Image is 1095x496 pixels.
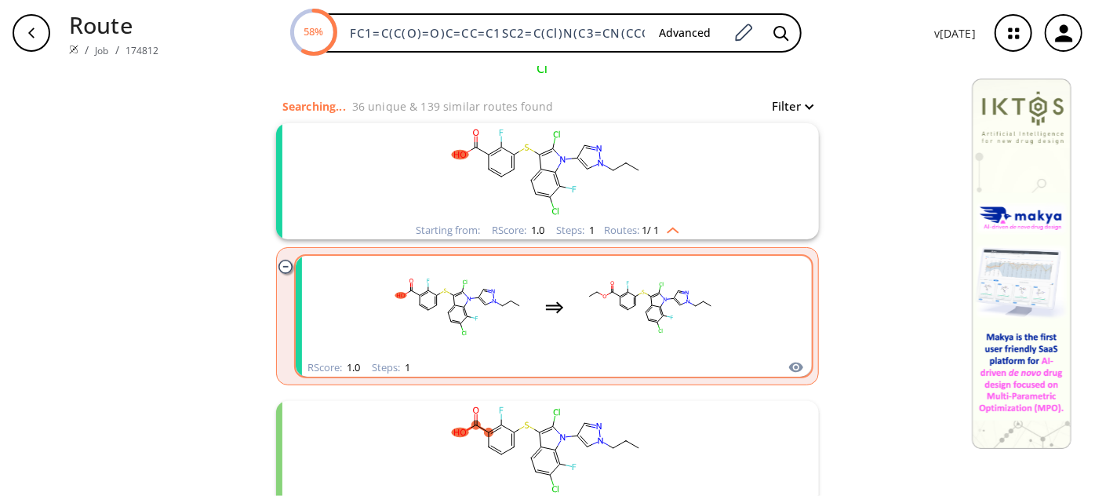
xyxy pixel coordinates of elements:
img: Spaya logo [69,45,78,54]
div: Starting from: [416,225,480,235]
p: Route [69,8,159,42]
span: 1 [402,360,410,374]
p: 36 unique & 139 similar routes found [352,98,553,115]
input: Enter SMILES [340,25,646,41]
img: Up [659,221,679,234]
div: Steps : [556,225,595,235]
div: RScore : [492,225,544,235]
button: Advanced [646,19,723,48]
span: 1.0 [344,360,360,374]
li: / [115,42,119,58]
div: Steps : [372,363,410,373]
span: 1 [587,223,595,237]
li: / [85,42,89,58]
img: Banner [972,78,1071,449]
div: Routes: [604,225,679,235]
svg: CCCn1cc(-n2c(Cl)c(Sc3cccc(C(=O)O)c3F)c3ccc(Cl)c(F)c32)cn1 [344,123,751,221]
a: 174812 [126,44,159,57]
svg: CCCn1cc(-n2c(Cl)c(Sc3cccc(C(=O)O)c3F)c3ccc(Cl)c(F)c32)cn1 [388,258,529,356]
svg: CCCn1cc(-n2c(Cl)c(Sc3cccc(C(=O)OCC)c3F)c3ccc(Cl)c(F)c32)cn1 [580,258,721,356]
button: Filter [762,100,813,112]
span: 1 / 1 [642,225,659,235]
text: 58% [304,24,323,38]
div: RScore : [307,363,360,373]
p: Searching... [282,98,346,115]
p: v [DATE] [934,25,976,42]
a: Job [95,44,108,57]
span: 1.0 [529,223,544,237]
